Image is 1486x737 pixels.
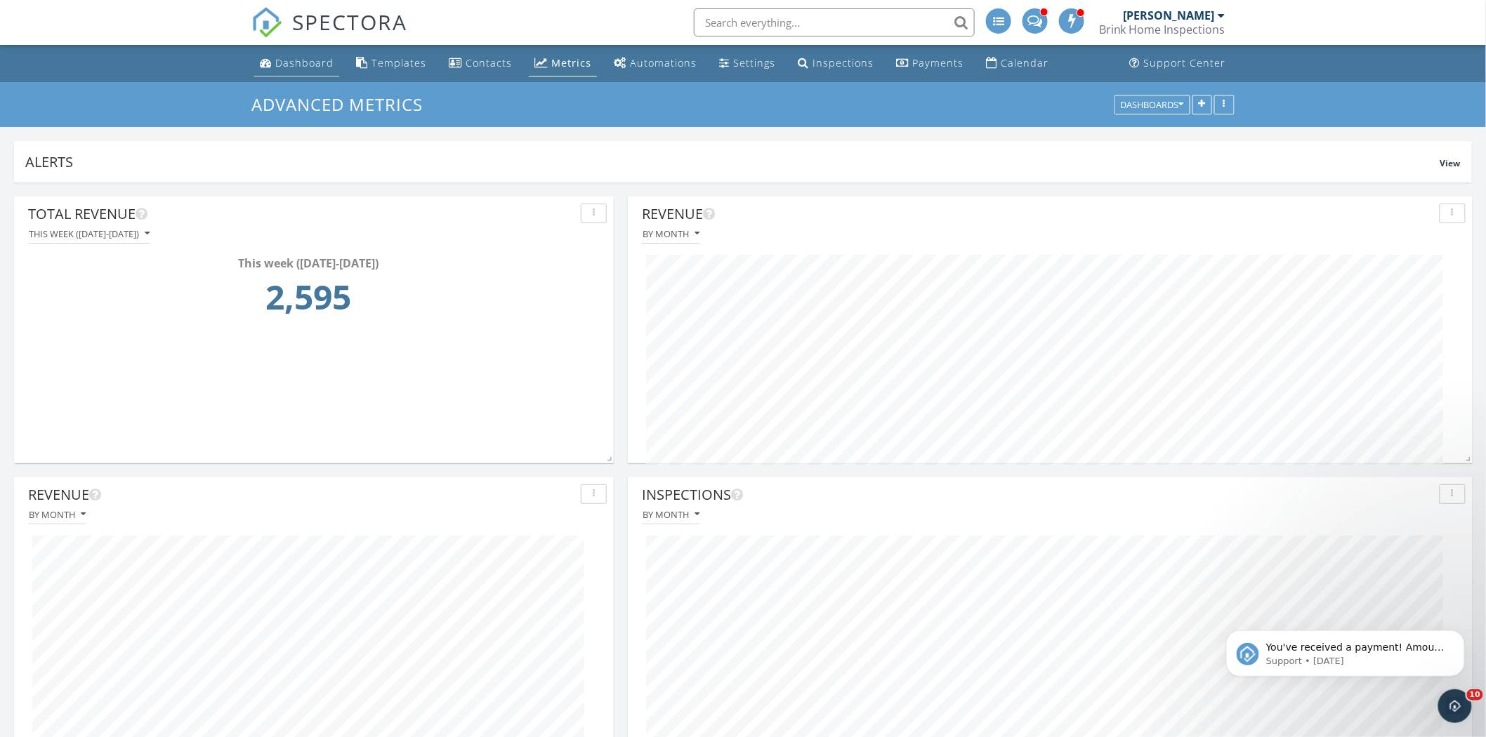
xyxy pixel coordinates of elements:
a: Calendar [980,51,1054,77]
div: [PERSON_NAME] [1124,8,1215,22]
a: SPECTORA [251,19,407,48]
td: 2595.0 [32,272,584,331]
span: SPECTORA [292,7,407,36]
p: Message from Support, sent 1d ago [61,54,242,67]
span: 10 [1467,689,1483,701]
div: Templates [371,56,426,69]
div: Metrics [551,56,591,69]
a: Advanced Metrics [251,93,435,116]
div: By month [643,229,699,239]
span: You've received a payment! Amount $806.00 Fee $0.00 Net $806.00 Transaction # pi_3SCN48K7snlDGpRF... [61,41,240,220]
div: By month [643,510,699,519]
div: Revenue [28,484,575,505]
div: Alerts [25,152,1440,171]
div: Inspections [813,56,874,69]
div: Dashboard [275,56,334,69]
a: Metrics [529,51,597,77]
div: By month [29,510,86,519]
a: Dashboard [254,51,339,77]
div: Support Center [1144,56,1226,69]
div: Automations [630,56,697,69]
button: By month [642,225,700,244]
div: This week ([DATE]-[DATE]) [29,229,150,239]
div: Settings [733,56,775,69]
span: View [1440,157,1461,169]
button: By month [28,505,86,524]
div: Calendar [1001,56,1048,69]
img: The Best Home Inspection Software - Spectora [251,7,282,38]
div: Total Revenue [28,204,575,225]
div: Brink Home Inspections [1099,22,1225,36]
a: Support Center [1124,51,1232,77]
div: Revenue [642,204,1434,225]
iframe: Intercom live chat [1438,689,1472,723]
a: Contacts [443,51,518,77]
a: Payments [890,51,969,77]
a: Automations (Advanced) [608,51,702,77]
div: This week ([DATE]-[DATE]) [32,255,584,272]
div: Contacts [466,56,512,69]
input: Search everything... [694,8,975,36]
a: Templates [350,51,432,77]
div: Payments [912,56,964,69]
iframe: Intercom notifications message [1205,601,1486,699]
a: Inspections [792,51,879,77]
div: Dashboards [1121,100,1184,109]
div: Inspections [642,484,1434,505]
a: Settings [714,51,781,77]
button: Dashboards [1114,95,1190,114]
button: This week ([DATE]-[DATE]) [28,225,150,244]
button: By month [642,505,700,524]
